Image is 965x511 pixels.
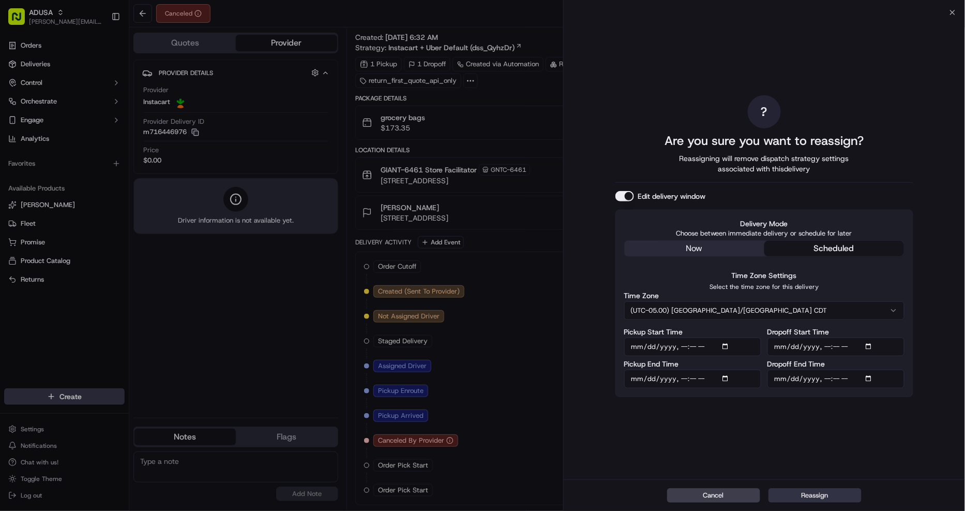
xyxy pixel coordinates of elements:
[27,67,186,78] input: Got a question? Start typing here...
[665,153,864,174] span: Reassigning will remove dispatch strategy settings associated with this delivery
[10,10,31,31] img: Nash
[10,41,188,58] p: Welcome 👋
[767,328,830,335] label: Dropoff Start Time
[176,102,188,114] button: Start new chat
[10,151,27,167] img: Archana Ravishankar
[47,109,142,118] div: We're available if you need us!
[624,283,904,291] p: Select the time zone for this delivery
[10,135,69,143] div: Past conversations
[47,99,170,109] div: Start new chat
[10,232,19,241] div: 📗
[87,232,96,241] div: 💻
[32,160,84,169] span: [PERSON_NAME]
[103,257,125,265] span: Pylon
[638,191,706,201] label: Edit delivery window
[83,227,170,246] a: 💻API Documentation
[624,360,679,368] label: Pickup End Time
[624,229,904,238] p: Choose between immediate delivery or schedule for later
[748,95,781,128] div: ?
[160,133,188,145] button: See all
[10,99,29,118] img: 1736555255976-a54dd68f-1ca7-489b-9aae-adbdc363a1c4
[21,231,79,242] span: Knowledge Base
[86,160,89,169] span: •
[624,328,683,335] label: Pickup Start Time
[22,99,40,118] img: 8016278978528_b943e370aa5ada12b00a_72.png
[764,241,904,256] button: scheduled
[73,256,125,265] a: Powered byPylon
[624,292,659,299] label: Time Zone
[6,227,83,246] a: 📗Knowledge Base
[768,488,862,503] button: Reassign
[667,488,760,503] button: Cancel
[732,271,797,280] label: Time Zone Settings
[625,241,764,256] button: now
[86,188,89,197] span: •
[92,160,113,169] span: [DATE]
[92,188,113,197] span: [DATE]
[767,360,825,368] label: Dropoff End Time
[32,188,84,197] span: [PERSON_NAME]
[10,179,27,195] img: Steven McGraw
[98,231,166,242] span: API Documentation
[624,218,904,229] label: Delivery Mode
[665,133,864,149] h2: Are you sure you want to reassign?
